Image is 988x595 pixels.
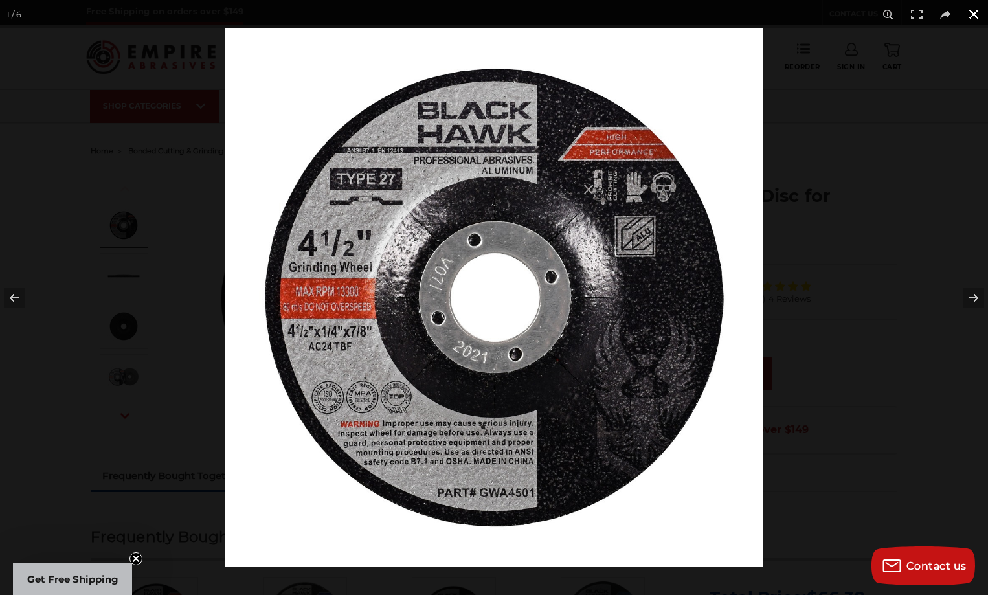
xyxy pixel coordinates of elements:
[13,563,132,595] div: Get Free ShippingClose teaser
[129,552,142,565] button: Close teaser
[906,560,967,572] span: Contact us
[943,265,988,330] button: Next (arrow right)
[225,28,763,567] img: GWA4501.1__59650.1702313134.jpg
[871,546,975,585] button: Contact us
[27,573,118,585] span: Get Free Shipping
